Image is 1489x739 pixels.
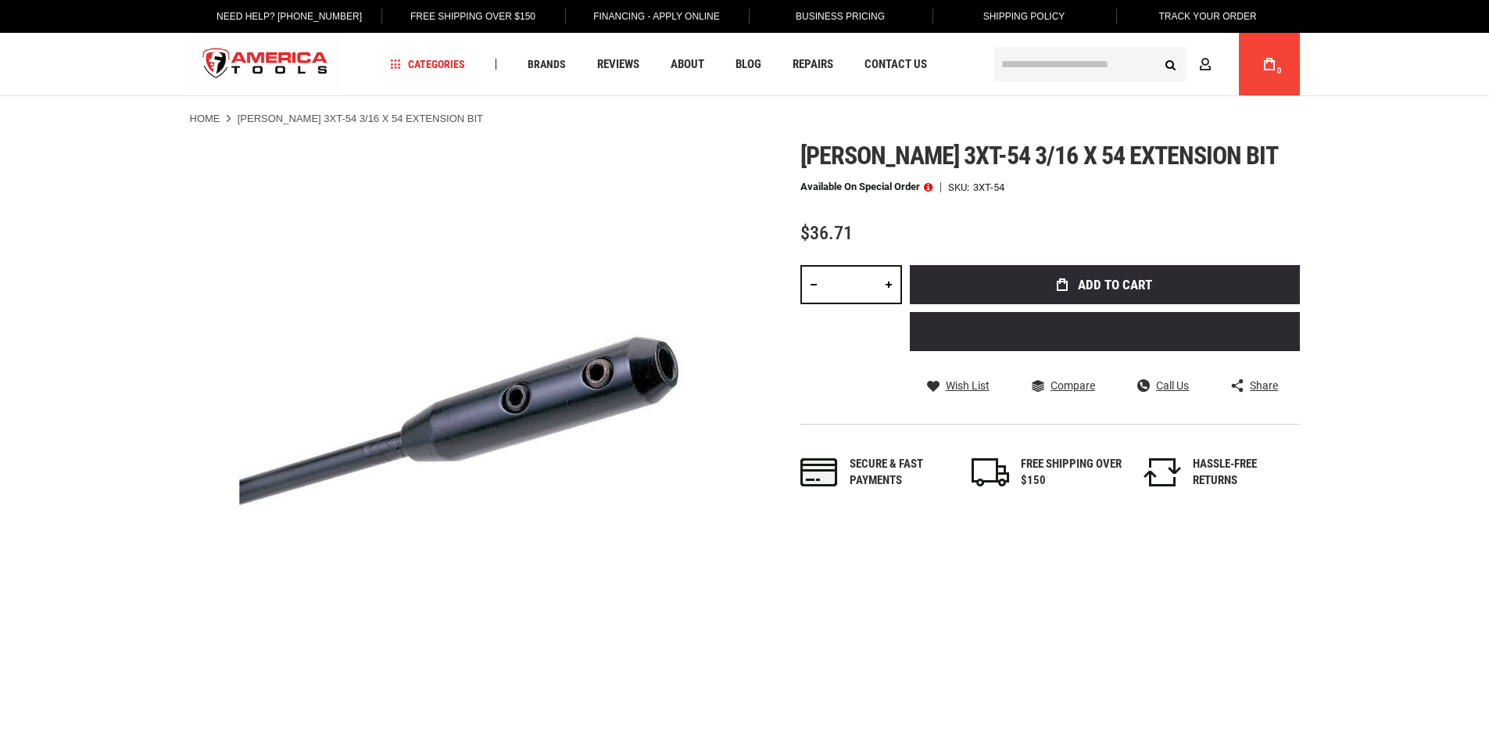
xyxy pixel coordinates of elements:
span: About [671,59,704,70]
a: Blog [728,54,768,75]
a: Contact Us [857,54,934,75]
a: Categories [383,54,472,75]
a: Compare [1032,378,1095,393]
a: Repairs [786,54,840,75]
span: $36.71 [800,222,853,244]
span: Shipping Policy [983,11,1065,22]
strong: [PERSON_NAME] 3XT-54 3/16 X 54 EXTENSION BIT [238,113,483,124]
p: Available on Special Order [800,181,932,192]
a: Reviews [590,54,646,75]
span: Blog [736,59,761,70]
strong: SKU [948,182,973,192]
div: FREE SHIPPING OVER $150 [1021,456,1122,490]
span: Share [1250,380,1278,391]
img: America Tools [190,35,342,94]
span: Repairs [793,59,833,70]
span: [PERSON_NAME] 3xt-54 3/16 x 54 extension bit [800,141,1279,170]
button: Search [1156,49,1186,79]
a: 0 [1255,33,1284,95]
a: Call Us [1137,378,1189,393]
a: About [664,54,711,75]
div: HASSLE-FREE RETURNS [1193,456,1294,490]
a: Wish List [927,378,990,393]
a: Home [190,112,220,126]
span: Contact Us [864,59,927,70]
img: main product photo [190,142,745,697]
div: 3XT-54 [973,182,1004,192]
a: Brands [521,54,573,75]
span: Compare [1051,380,1095,391]
span: Add to Cart [1078,278,1152,292]
span: Call Us [1156,380,1189,391]
span: Brands [528,59,566,70]
img: shipping [972,458,1009,486]
span: Categories [390,59,465,70]
img: payments [800,458,838,486]
span: Wish List [946,380,990,391]
div: Secure & fast payments [850,456,951,490]
button: Add to Cart [910,265,1300,304]
span: Reviews [597,59,639,70]
img: returns [1144,458,1181,486]
span: 0 [1277,66,1282,75]
a: store logo [190,35,342,94]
